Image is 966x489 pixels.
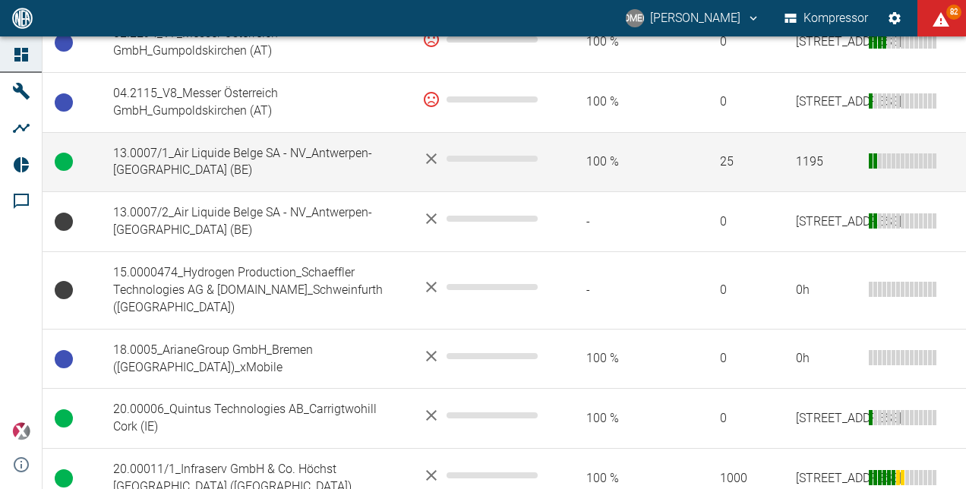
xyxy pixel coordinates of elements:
td: 13.0007/1_Air Liquide Belge SA - NV_Antwerpen-[GEOGRAPHIC_DATA] (BE) [101,132,410,192]
div: [STREET_ADDRESS] [796,213,857,231]
img: Logo [11,8,34,28]
td: 15.0000474_Hydrogen Production_Schaeffler Technologies AG & [DOMAIN_NAME]_Schweinfurth ([GEOGRAPH... [101,252,410,330]
button: Kompressor [781,5,872,32]
div: Keine Daten [422,150,538,168]
span: 100 % [562,350,671,368]
button: Einstellungen [881,5,908,32]
div: 0 h [796,282,857,299]
img: Xplore-Logo [12,422,30,440]
div: [STREET_ADDRESS] [796,33,857,51]
td: 18.0005_ArianeGroup GmbH_Bremen ([GEOGRAPHIC_DATA])_xMobile [101,329,410,389]
div: Keine Daten [422,278,538,296]
span: Keine Daten [55,281,73,299]
div: Keine Daten [422,466,538,484]
td: 13.0007/2_Air Liquide Belge SA - NV_Antwerpen-[GEOGRAPHIC_DATA] (BE) [101,192,410,252]
span: Keine Daten [55,213,73,231]
div: [STREET_ADDRESS] [796,410,857,427]
div: Keine Daten [422,347,538,365]
span: - [562,213,671,231]
button: mario.oeser@neuman-esser.com [623,5,762,32]
span: 0 [696,282,772,299]
span: 1000 [696,470,772,487]
td: 20.00006_Quintus Technologies AB_Carrigtwohill Cork (IE) [101,389,410,449]
span: 100 % [562,410,671,427]
div: MOMENT [626,9,644,27]
span: 0 [696,350,772,368]
span: 100 % [562,470,671,487]
div: 0 % [422,90,538,109]
div: [STREET_ADDRESS] [796,470,857,487]
span: 100 % [562,93,671,111]
span: 25 [696,153,772,171]
span: Betrieb [55,469,73,487]
span: 0 [696,93,772,111]
div: 0 h [796,350,857,368]
span: 0 [696,213,772,231]
span: Betrieb [55,153,73,171]
td: 02.2294_V7_Messer Österreich GmbH_Gumpoldskirchen (AT) [101,13,410,73]
span: 100 % [562,153,671,171]
span: Betrieb [55,409,73,427]
span: - [562,282,671,299]
div: 0 % [422,30,538,49]
span: Betriebsbereit [55,350,73,368]
span: 0 [696,410,772,427]
span: 82 [946,5,961,20]
span: 0 [696,33,772,51]
span: 100 % [562,33,671,51]
div: Keine Daten [422,406,538,424]
span: Betriebsbereit [55,33,73,52]
div: 1195 [796,153,857,171]
font: Kompressor [803,8,868,29]
div: [STREET_ADDRESS] [796,93,857,111]
div: Keine Daten [422,210,538,228]
span: Betriebsbereit [55,93,73,112]
td: 04.2115_V8_Messer Österreich GmbH_Gumpoldskirchen (AT) [101,72,410,132]
font: [PERSON_NAME] [650,8,740,29]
